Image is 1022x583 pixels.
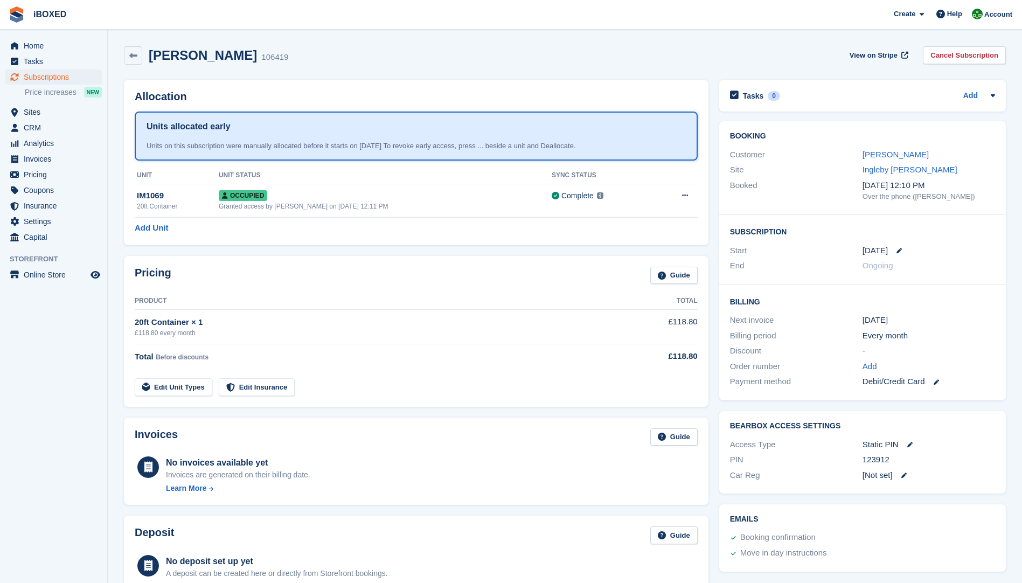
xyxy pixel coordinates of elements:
a: Ingleby [PERSON_NAME] [863,165,957,174]
h2: Tasks [743,91,764,101]
div: [DATE] 12:10 PM [863,179,995,192]
a: Edit Unit Types [135,378,212,396]
th: Product [135,293,610,310]
a: menu [5,151,102,166]
div: Order number [730,360,863,373]
span: Ongoing [863,261,893,270]
span: Invoices [24,151,88,166]
div: £118.80 [610,350,697,363]
div: 20ft Container × 1 [135,316,610,329]
th: Unit [135,167,219,184]
th: Sync Status [552,167,653,184]
span: Online Store [24,267,88,282]
div: Static PIN [863,439,995,451]
div: Over the phone ([PERSON_NAME]) [863,191,995,202]
span: Insurance [24,198,88,213]
h2: Pricing [135,267,171,284]
a: menu [5,54,102,69]
h2: Billing [730,296,995,307]
div: £118.80 every month [135,328,610,338]
div: 20ft Container [137,202,219,211]
div: Next invoice [730,314,863,327]
a: Guide [650,428,698,446]
div: 106419 [261,51,288,64]
a: View on Stripe [845,46,910,64]
h2: Allocation [135,91,698,103]
h2: Emails [730,515,995,524]
span: Occupied [219,190,267,201]
span: CRM [24,120,88,135]
div: End [730,260,863,272]
div: Complete [561,190,594,202]
div: Granted access by [PERSON_NAME] on [DATE] 12:11 PM [219,202,552,211]
h2: [PERSON_NAME] [149,48,257,63]
td: £118.80 [610,310,697,344]
img: stora-icon-8386f47178a22dfd0bd8f6a31ec36ba5ce8667c1dd55bd0f319d3a0aa187defe.svg [9,6,25,23]
div: Site [730,164,863,176]
span: Account [984,9,1012,20]
div: PIN [730,454,863,466]
th: Total [610,293,697,310]
p: A deposit can be created here or directly from Storefront bookings. [166,568,388,579]
span: Coupons [24,183,88,198]
div: - [863,345,995,357]
h1: Units allocated early [147,120,231,133]
div: [Not set] [863,469,995,482]
div: Debit/Credit Card [863,376,995,388]
div: No invoices available yet [166,456,310,469]
a: Add Unit [135,222,168,234]
span: Create [894,9,915,19]
a: menu [5,230,102,245]
a: Price increases NEW [25,86,102,98]
time: 2025-09-28 00:00:00 UTC [863,245,888,257]
span: Analytics [24,136,88,151]
div: NEW [84,87,102,98]
a: Add [963,90,978,102]
a: Learn More [166,483,310,494]
h2: Booking [730,132,995,141]
div: [DATE] [863,314,995,327]
a: [PERSON_NAME] [863,150,929,159]
a: menu [5,105,102,120]
a: Guide [650,267,698,284]
h2: Deposit [135,526,174,544]
div: Discount [730,345,863,357]
h2: Subscription [730,226,995,237]
div: No deposit set up yet [166,555,388,568]
div: Units on this subscription were manually allocated before it starts on [DATE] To revoke early acc... [147,141,686,151]
a: iBOXED [29,5,71,23]
a: menu [5,267,102,282]
span: Tasks [24,54,88,69]
a: Cancel Subscription [923,46,1006,64]
th: Unit Status [219,167,552,184]
img: Amanda Forder [972,9,983,19]
span: Total [135,352,154,361]
a: menu [5,198,102,213]
span: Home [24,38,88,53]
a: menu [5,120,102,135]
h2: Invoices [135,428,178,446]
div: IM1069 [137,190,219,202]
div: Access Type [730,439,863,451]
div: Booking confirmation [740,531,816,544]
span: Sites [24,105,88,120]
a: menu [5,214,102,229]
a: Preview store [89,268,102,281]
img: icon-info-grey-7440780725fd019a000dd9b08b2336e03edf1995a4989e88bcd33f0948082b44.svg [597,192,603,199]
div: Booked [730,179,863,202]
span: Price increases [25,87,77,98]
a: menu [5,70,102,85]
span: Capital [24,230,88,245]
div: Payment method [730,376,863,388]
a: menu [5,183,102,198]
div: Every month [863,330,995,342]
a: menu [5,38,102,53]
div: Customer [730,149,863,161]
span: Pricing [24,167,88,182]
a: Guide [650,526,698,544]
div: Billing period [730,330,863,342]
a: menu [5,167,102,182]
div: Invoices are generated on their billing date. [166,469,310,481]
span: Before discounts [156,353,208,361]
div: Start [730,245,863,257]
